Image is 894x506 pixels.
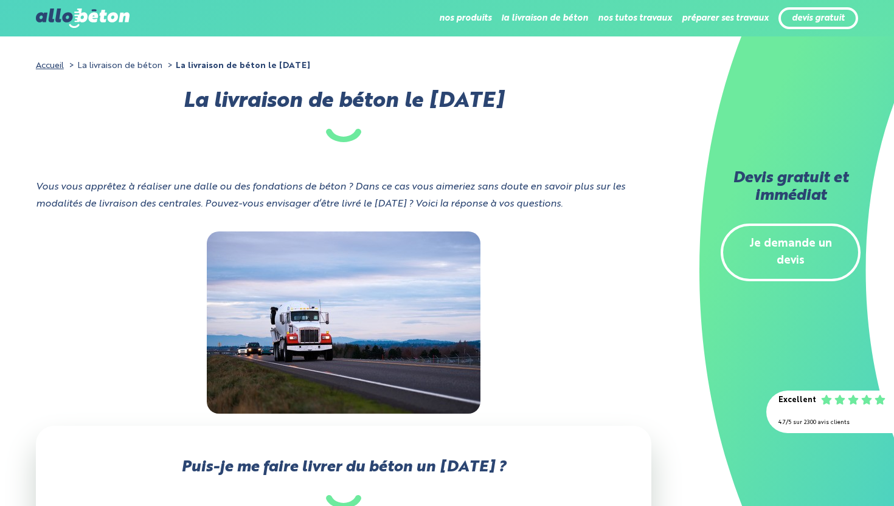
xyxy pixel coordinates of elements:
[778,392,816,409] div: Excellent
[598,4,672,33] li: nos tutos travaux
[36,9,130,28] img: allobéton
[36,61,64,70] a: Accueil
[721,170,861,205] h2: Devis gratuit et immédiat
[207,231,480,414] img: Livraison béton samedi
[36,93,651,142] h1: La livraison de béton le [DATE]
[165,57,310,75] li: La livraison de béton le [DATE]
[36,182,625,210] i: Vous vous apprêtez à réaliser une dalle ou des fondations de béton ? Dans ce cas vous aimeriez sa...
[439,4,491,33] li: nos produits
[66,57,162,75] li: La livraison de béton
[792,13,845,24] a: devis gratuit
[501,4,588,33] li: la livraison de béton
[721,224,861,282] a: Je demande un devis
[682,4,769,33] li: préparer ses travaux
[778,414,882,432] div: 4.7/5 sur 2300 avis clients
